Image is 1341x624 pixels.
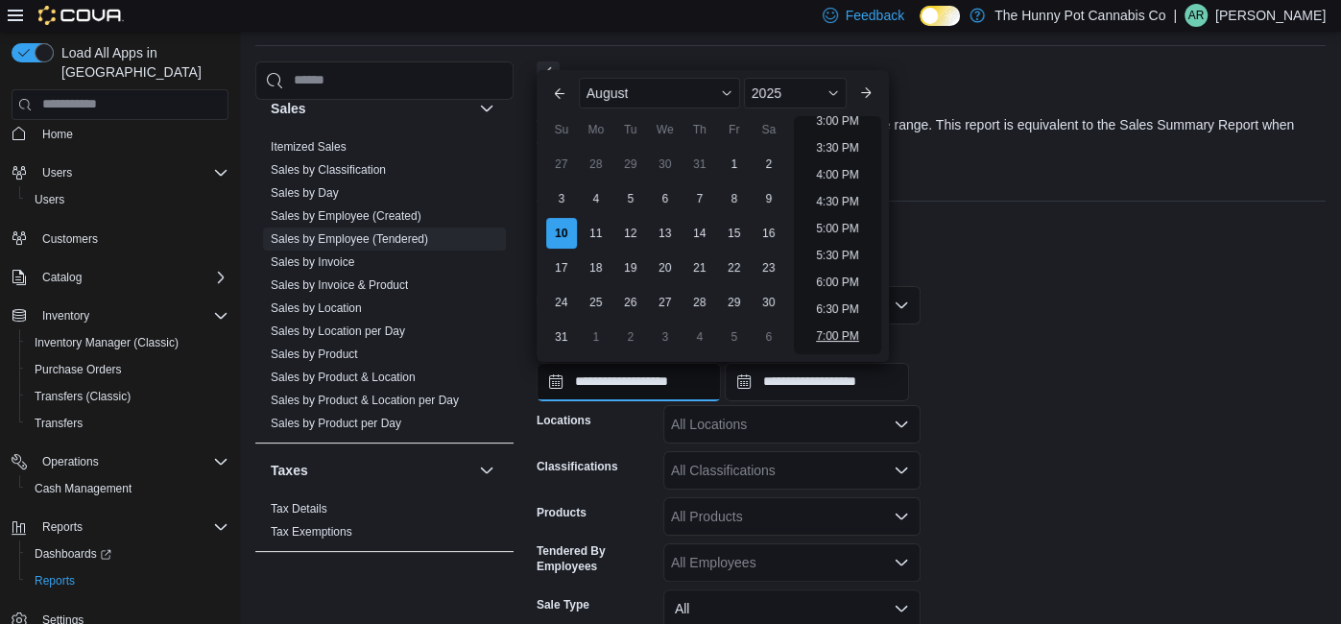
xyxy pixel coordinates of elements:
div: day-1 [581,322,611,352]
div: Alex Rolph [1185,4,1208,27]
input: Press the down key to enter a popover containing a calendar. Press the escape key to close the po... [537,363,721,401]
div: Taxes [255,497,514,551]
a: Users [27,188,72,211]
li: 3:30 PM [808,136,867,159]
div: day-15 [719,218,750,249]
div: Tu [615,114,646,145]
span: Sales by Product per Day [271,416,401,431]
a: Sales by Day [271,186,339,200]
div: day-19 [615,252,646,283]
span: Itemized Sales [271,139,347,155]
div: day-14 [684,218,715,249]
span: Dashboards [27,542,228,565]
button: Sales [475,97,498,120]
div: day-9 [754,183,784,214]
button: Reports [19,567,236,594]
span: Dark Mode [920,26,921,27]
div: View sales totals by tendered employee for a specified date range. This report is equivalent to t... [537,115,1316,156]
div: day-29 [615,149,646,180]
button: Users [35,161,80,184]
span: Reports [35,516,228,539]
button: Sales [271,99,471,118]
button: Reports [4,514,236,540]
div: day-17 [546,252,577,283]
span: Users [35,192,64,207]
span: Sales by Location per Day [271,324,405,339]
a: Sales by Invoice [271,255,354,269]
a: Sales by Employee (Tendered) [271,232,428,246]
div: day-27 [546,149,577,180]
div: day-18 [581,252,611,283]
span: Sales by Location [271,300,362,316]
button: Catalog [4,264,236,291]
span: Cash Management [35,481,132,496]
div: day-4 [684,322,715,352]
span: Transfers (Classic) [35,389,131,404]
button: Cash Management [19,475,236,502]
div: day-24 [546,287,577,318]
div: day-30 [754,287,784,318]
a: Sales by Employee (Created) [271,209,421,223]
div: day-28 [581,149,611,180]
span: Reports [35,573,75,588]
div: day-13 [650,218,681,249]
span: Sales by Product [271,347,358,362]
span: Sales by Employee (Tendered) [271,231,428,247]
div: day-1 [719,149,750,180]
span: Sales by Product & Location [271,370,416,385]
a: Purchase Orders [27,358,130,381]
div: day-12 [615,218,646,249]
button: Catalog [35,266,89,289]
label: Classifications [537,459,618,474]
button: Operations [4,448,236,475]
span: Dashboards [35,546,111,562]
div: Th [684,114,715,145]
a: Sales by Location per Day [271,324,405,338]
div: day-3 [650,322,681,352]
li: 5:00 PM [808,217,867,240]
a: Transfers [27,412,90,435]
div: Button. Open the month selector. August is currently selected. [579,78,740,108]
button: Taxes [271,461,471,480]
span: Inventory [42,308,89,324]
div: day-2 [754,149,784,180]
span: Feedback [846,6,904,25]
a: Sales by Invoice & Product [271,278,408,292]
div: day-31 [546,322,577,352]
span: Sales by Day [271,185,339,201]
div: day-23 [754,252,784,283]
button: Transfers [19,410,236,437]
div: day-16 [754,218,784,249]
div: day-21 [684,252,715,283]
input: Dark Mode [920,6,960,26]
a: Tax Details [271,502,327,516]
div: Sales [255,135,514,443]
button: Inventory [35,304,97,327]
span: Purchase Orders [27,358,228,381]
span: Purchase Orders [35,362,122,377]
span: Inventory [35,304,228,327]
button: Inventory [4,302,236,329]
a: Customers [35,228,106,251]
button: Customers [4,225,236,252]
a: Home [35,123,81,146]
button: Operations [35,450,107,473]
label: Sale Type [537,597,589,612]
span: Home [42,127,73,142]
button: Previous Month [544,78,575,108]
span: 2025 [752,85,781,101]
span: Sales by Invoice [271,254,354,270]
div: day-5 [615,183,646,214]
p: [PERSON_NAME] [1215,4,1326,27]
div: day-6 [754,322,784,352]
div: We [650,114,681,145]
a: Inventory Manager (Classic) [27,331,186,354]
a: Sales by Location [271,301,362,315]
div: day-8 [719,183,750,214]
p: | [1173,4,1177,27]
div: day-3 [546,183,577,214]
a: Sales by Product & Location [271,371,416,384]
button: Home [4,120,236,148]
button: Next [537,61,560,84]
span: Reports [27,569,228,592]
